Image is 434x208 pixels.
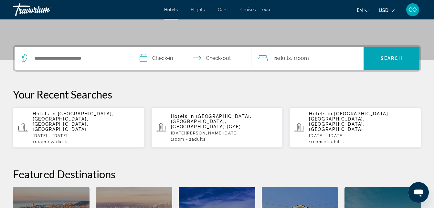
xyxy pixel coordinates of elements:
[13,168,421,180] h2: Featured Destinations
[33,111,113,132] span: [GEOGRAPHIC_DATA], [GEOGRAPHIC_DATA], [GEOGRAPHIC_DATA], [GEOGRAPHIC_DATA]
[330,140,344,144] span: Adults
[273,54,291,63] span: 2
[191,7,205,12] a: Flights
[33,111,56,116] span: Hotels in
[311,140,323,144] span: Room
[309,133,416,138] p: [DATE] - [DATE]
[404,3,421,17] button: User Menu
[151,107,283,148] button: Hotels in [GEOGRAPHIC_DATA], [GEOGRAPHIC_DATA], [GEOGRAPHIC_DATA] (GYE)[DATE][PERSON_NAME][DATE]1...
[171,114,252,129] span: [GEOGRAPHIC_DATA], [GEOGRAPHIC_DATA], [GEOGRAPHIC_DATA] (GYE)
[15,47,419,70] div: Search widget
[251,47,364,70] button: Travelers: 2 adults, 0 children
[291,54,309,63] span: , 1
[164,7,178,12] a: Hotels
[189,137,206,142] span: 2
[13,107,145,148] button: Hotels in [GEOGRAPHIC_DATA], [GEOGRAPHIC_DATA], [GEOGRAPHIC_DATA], [GEOGRAPHIC_DATA][DATE] - [DAT...
[309,111,390,132] span: [GEOGRAPHIC_DATA], [GEOGRAPHIC_DATA], [GEOGRAPHIC_DATA], [GEOGRAPHIC_DATA]
[408,6,417,13] span: CO
[379,8,388,13] span: USD
[173,137,185,142] span: Room
[171,114,194,119] span: Hotels in
[171,131,278,135] p: [DATE][PERSON_NAME][DATE]
[381,56,403,61] span: Search
[13,88,421,101] p: Your Recent Searches
[357,6,369,15] button: Change language
[171,137,185,142] span: 1
[51,140,68,144] span: 2
[34,53,123,63] input: Search hotel destination
[364,47,419,70] button: Search
[296,55,309,61] span: Room
[33,140,46,144] span: 1
[35,140,47,144] span: Room
[357,8,363,13] span: en
[379,6,395,15] button: Change currency
[240,7,256,12] a: Cruises
[192,137,206,142] span: Adults
[309,140,323,144] span: 1
[289,107,421,148] button: Hotels in [GEOGRAPHIC_DATA], [GEOGRAPHIC_DATA], [GEOGRAPHIC_DATA], [GEOGRAPHIC_DATA][DATE] - [DAT...
[33,133,140,138] p: [DATE] - [DATE]
[133,47,252,70] button: Select check in and out date
[327,140,344,144] span: 2
[408,182,429,203] iframe: Botón para iniciar la ventana de mensajería
[218,7,228,12] a: Cars
[13,1,78,18] a: Travorium
[53,140,68,144] span: Adults
[262,5,270,15] button: Extra navigation items
[276,55,291,61] span: Adults
[309,111,332,116] span: Hotels in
